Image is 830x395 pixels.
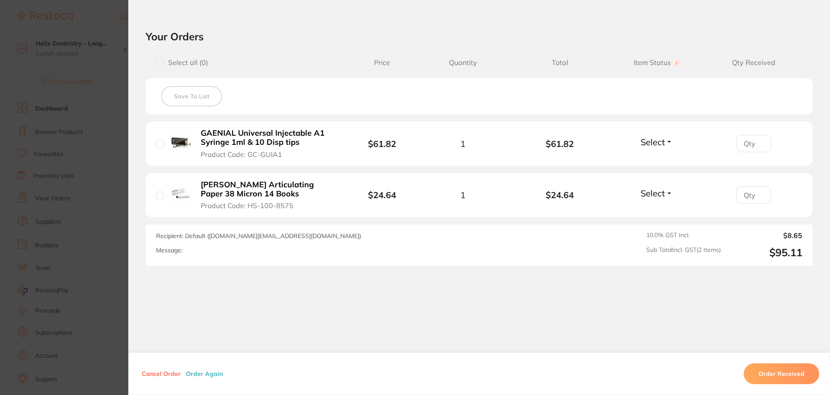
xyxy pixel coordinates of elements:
b: $61.82 [511,139,609,149]
span: Quantity [414,59,511,67]
span: Select [641,137,665,147]
b: $24.64 [368,189,396,200]
button: Select [638,137,675,147]
span: Recipient: Default ( [DOMAIN_NAME][EMAIL_ADDRESS][DOMAIN_NAME] ) [156,232,361,240]
span: Select all ( 0 ) [164,59,208,67]
img: GAENIAL Universal Injectable A1 Syringe 1ml & 10 Disp tips [170,132,192,153]
button: GAENIAL Universal Injectable A1 Syringe 1ml & 10 Disp tips Product Code: GC-GUIA1 [198,128,337,159]
img: HENRY SCHEIN Articulating Paper 38 Micron 14 Books [170,183,192,205]
span: Product Code: HS-100-8575 [201,202,293,209]
b: GAENIAL Universal Injectable A1 Syringe 1ml & 10 Disp tips [201,129,335,147]
button: Order Again [183,370,225,378]
span: Sub Total Incl. GST ( 2 Items) [646,246,721,259]
span: 1 [460,139,465,149]
label: Message: [156,247,182,254]
button: Cancel Order [139,370,183,378]
input: Qty [736,186,771,204]
output: $95.11 [728,246,802,259]
button: [PERSON_NAME] Articulating Paper 38 Micron 14 Books Product Code: HS-100-8575 [198,180,337,210]
span: Select [641,188,665,199]
span: Product Code: GC-GUIA1 [201,150,282,158]
button: Select [638,188,675,199]
span: 10.0 % GST Incl. [646,232,721,239]
span: Price [350,59,414,67]
button: Save To List [161,86,222,106]
h2: Your Orders [146,30,813,43]
b: [PERSON_NAME] Articulating Paper 38 Micron 14 Books [201,180,335,198]
b: $24.64 [511,190,609,200]
span: Qty Received [705,59,802,67]
input: Qty [736,135,771,152]
button: Order Received [744,363,819,384]
output: $8.65 [728,232,802,239]
span: 1 [460,190,465,200]
span: Total [511,59,609,67]
b: $61.82 [368,138,396,149]
span: Item Status [609,59,706,67]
